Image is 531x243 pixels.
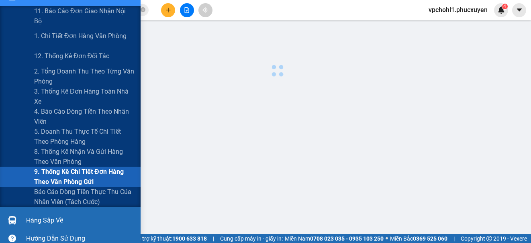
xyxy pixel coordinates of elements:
span: ⚪️ [386,237,388,240]
span: 4 [503,4,506,9]
span: 4. Báo cáo dòng tiền theo nhân viên [34,106,135,127]
span: 8. Thống kê nhận và gửi hàng theo văn phòng [34,147,135,167]
button: aim [198,3,212,17]
span: 9. Thống kê chi tiết đơn hàng theo văn phòng gửi [34,167,135,187]
img: warehouse-icon [8,216,16,225]
span: Cung cấp máy in - giấy in: [220,234,283,243]
button: plus [161,3,175,17]
span: vpchohl1.phucxuyen [422,5,494,15]
div: Hàng sắp về [26,214,135,227]
span: 1. Chi tiết đơn hàng văn phòng [34,31,127,41]
span: Miền Bắc [390,234,447,243]
span: caret-down [516,6,523,14]
span: close-circle [141,7,145,12]
span: file-add [184,7,190,13]
img: icon-new-feature [498,6,505,14]
sup: 4 [502,4,508,9]
strong: 1900 633 818 [172,235,207,242]
span: 11. Báo cáo đơn giao nhận nội bộ [34,6,135,26]
span: | [453,234,455,243]
span: Hỗ trợ kỹ thuật: [134,234,207,243]
span: Báo cáo Dòng tiền Thực thu của Nhân viên (Tách cước) [34,187,135,207]
span: question-circle [8,235,16,242]
span: 5. Doanh thu thực tế chi tiết theo phòng hàng [34,127,135,147]
span: plus [165,7,171,13]
span: 2. Tổng doanh thu theo từng văn phòng [34,66,135,86]
button: caret-down [512,3,526,17]
button: file-add [180,3,194,17]
span: close-circle [141,6,145,14]
span: copyright [486,236,492,241]
strong: 0369 525 060 [413,235,447,242]
span: | [213,234,214,243]
span: Miền Nam [285,234,384,243]
span: aim [202,7,208,13]
span: 12. Thống kê đơn đối tác [34,51,109,61]
span: 3. Thống kê đơn hàng toàn nhà xe [34,86,135,106]
strong: 0708 023 035 - 0935 103 250 [310,235,384,242]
